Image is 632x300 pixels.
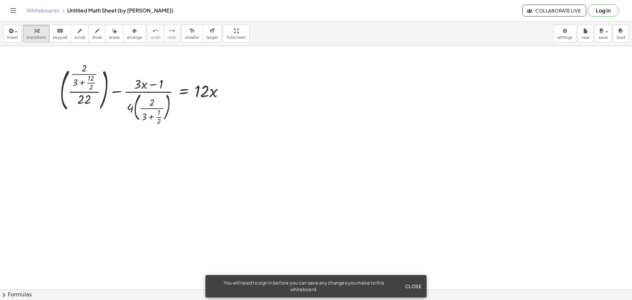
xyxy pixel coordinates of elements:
[226,35,246,40] span: fullscreen
[71,25,89,42] button: scrub
[109,35,119,40] span: erase
[185,35,199,40] span: smaller
[168,35,176,40] span: redo
[7,35,18,40] span: insert
[147,25,164,42] button: undoundo
[206,35,218,40] span: larger
[164,25,180,42] button: redoredo
[26,7,59,14] a: Whiteboards
[522,5,586,16] button: Collaborate Live
[127,35,142,40] span: arrange
[405,283,421,289] span: Close
[53,35,67,40] span: keypad
[189,27,195,35] i: format_size
[578,25,593,42] button: new
[223,25,249,42] button: fullscreen
[27,35,46,40] span: transform
[598,35,608,40] span: save
[3,25,22,42] button: insert
[49,25,71,42] button: keyboardkeypad
[528,8,581,14] span: Collaborate Live
[152,27,159,35] i: undo
[402,280,424,292] button: Close
[617,35,625,40] span: load
[89,25,106,42] button: draw
[74,35,85,40] span: scrub
[581,35,590,40] span: new
[181,25,203,42] button: format_sizesmaller
[151,35,161,40] span: undo
[553,25,576,42] button: settings
[169,27,175,35] i: redo
[209,27,215,35] i: format_size
[211,280,397,293] div: You will need to sign in before you can save any changes you make to this whiteboard.
[57,27,63,35] i: keyboard
[105,25,123,42] button: erase
[23,25,50,42] button: transform
[557,35,573,40] span: settings
[613,25,629,42] button: load
[203,25,222,42] button: format_sizelarger
[92,35,102,40] span: draw
[123,25,146,42] button: arrange
[588,4,619,17] button: Log in
[8,5,18,16] button: Toggle navigation
[595,25,612,42] button: save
